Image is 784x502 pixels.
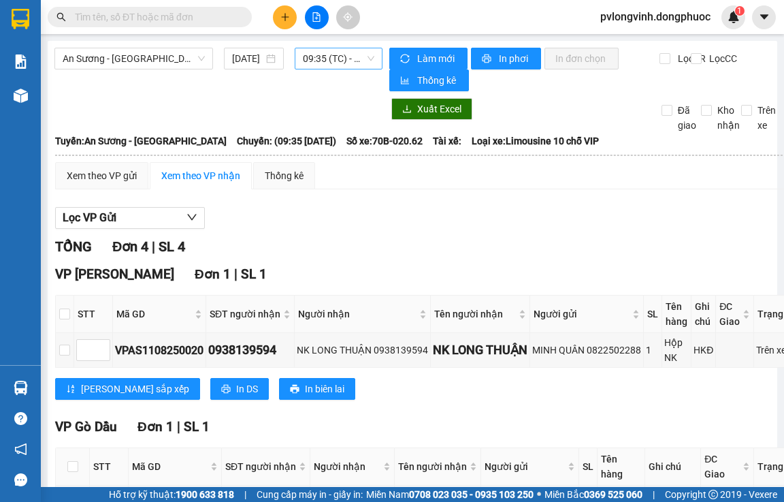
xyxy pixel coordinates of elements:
div: NK LONG THUẬN [433,341,527,360]
span: Tên người nhận [398,459,467,474]
img: warehouse-icon [14,381,28,395]
span: Thống kê [417,73,458,88]
button: aim [336,5,360,29]
button: file-add [305,5,329,29]
span: VP [PERSON_NAME] [55,266,174,282]
span: Mã GD [116,307,192,321]
th: STT [74,296,113,333]
td: VPAS1108250020 [113,333,206,368]
div: HKĐ [693,343,713,358]
span: notification [14,443,27,456]
span: Hỗ trợ kỹ thuật: [109,487,234,502]
span: bar-chart [400,76,412,87]
div: Hộp NK [664,335,689,365]
div: 1 [646,343,659,358]
input: Tìm tên, số ĐT hoặc mã đơn [75,10,235,25]
div: VPAS1108250020 [115,342,203,359]
span: SĐT người nhận [225,459,296,474]
span: VP Gò Dầu [55,419,117,435]
span: file-add [312,12,321,22]
button: Lọc VP Gửi [55,207,205,229]
span: Increase Value [95,340,110,350]
button: downloadXuất Excel [391,98,472,120]
span: In phơi [499,51,530,66]
span: sort-ascending [66,384,76,395]
img: logo-vxr [12,9,29,29]
span: Đơn 4 [112,238,148,255]
span: printer [482,54,493,65]
img: warehouse-icon [14,89,28,103]
sup: 1 [735,6,745,16]
span: | [244,487,246,502]
span: TỔNG [55,238,92,255]
span: Người nhận [298,307,416,321]
span: Tài xế: [433,134,461,148]
span: Trên xe [752,103,781,133]
span: | [234,266,238,282]
div: MINH QUÂN 0822502288 [532,343,641,358]
span: Đơn 1 [137,419,174,435]
span: Lọc CC [704,51,739,66]
span: down [186,212,197,223]
span: printer [221,384,231,395]
input: 11/08/2025 [232,51,263,66]
span: up [99,342,107,350]
span: ĐC Giao [719,299,740,329]
span: down [99,351,107,360]
span: Decrease Value [95,350,110,360]
span: SL 4 [159,238,185,255]
span: ĐC Giao [704,452,740,482]
span: Người gửi [485,459,565,474]
button: caret-down [752,5,776,29]
span: In biên lai [305,381,344,396]
button: sort-ascending[PERSON_NAME] sắp xếp [55,378,200,400]
th: SL [644,296,662,333]
span: 1 [737,6,742,16]
span: Miền Nam [366,487,534,502]
span: Lọc CR [672,51,708,66]
span: Loại xe: Limousine 10 chỗ VIP [472,134,599,148]
img: icon-new-feature [728,11,740,23]
span: Người nhận [314,459,380,474]
th: STT [90,448,129,486]
span: message [14,473,27,486]
span: SĐT người nhận [210,307,280,321]
button: plus [273,5,297,29]
span: SL 1 [241,266,267,282]
span: Kho nhận [712,103,745,133]
strong: 0369 525 060 [584,489,642,500]
strong: 0708 023 035 - 0935 103 250 [409,489,534,500]
button: printerIn phơi [471,48,541,69]
th: Ghi chú [645,448,701,486]
span: 09:35 (TC) - 70B-020.62 [303,48,374,69]
span: An Sương - Châu Thành [63,48,205,69]
b: Tuyến: An Sương - [GEOGRAPHIC_DATA] [55,136,227,146]
span: Mã GD [132,459,208,474]
span: plus [280,12,290,22]
div: 0938139594 [208,341,292,360]
span: Làm mới [417,51,457,66]
span: printer [290,384,299,395]
span: Cung cấp máy in - giấy in: [257,487,363,502]
span: Người gửi [534,307,630,321]
span: caret-down [758,11,770,23]
span: [PERSON_NAME] sắp xếp [81,381,189,396]
td: NK LONG THUẬN [431,333,530,368]
span: Lọc VP Gửi [63,209,116,226]
button: bar-chartThống kê [389,69,469,91]
div: Xem theo VP gửi [67,168,137,183]
strong: 1900 633 818 [176,489,234,500]
span: copyright [708,490,718,499]
span: Số xe: 70B-020.62 [346,134,423,148]
span: Đã giao [672,103,702,133]
span: | [653,487,655,502]
button: syncLàm mới [389,48,468,69]
div: NK LONG THUẬN 0938139594 [297,343,428,358]
th: SL [579,448,598,486]
td: 0938139594 [206,333,295,368]
span: sync [400,54,412,65]
span: pvlongvinh.dongphuoc [589,8,721,25]
span: | [152,238,155,255]
span: aim [343,12,353,22]
th: Tên hàng [598,448,645,486]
